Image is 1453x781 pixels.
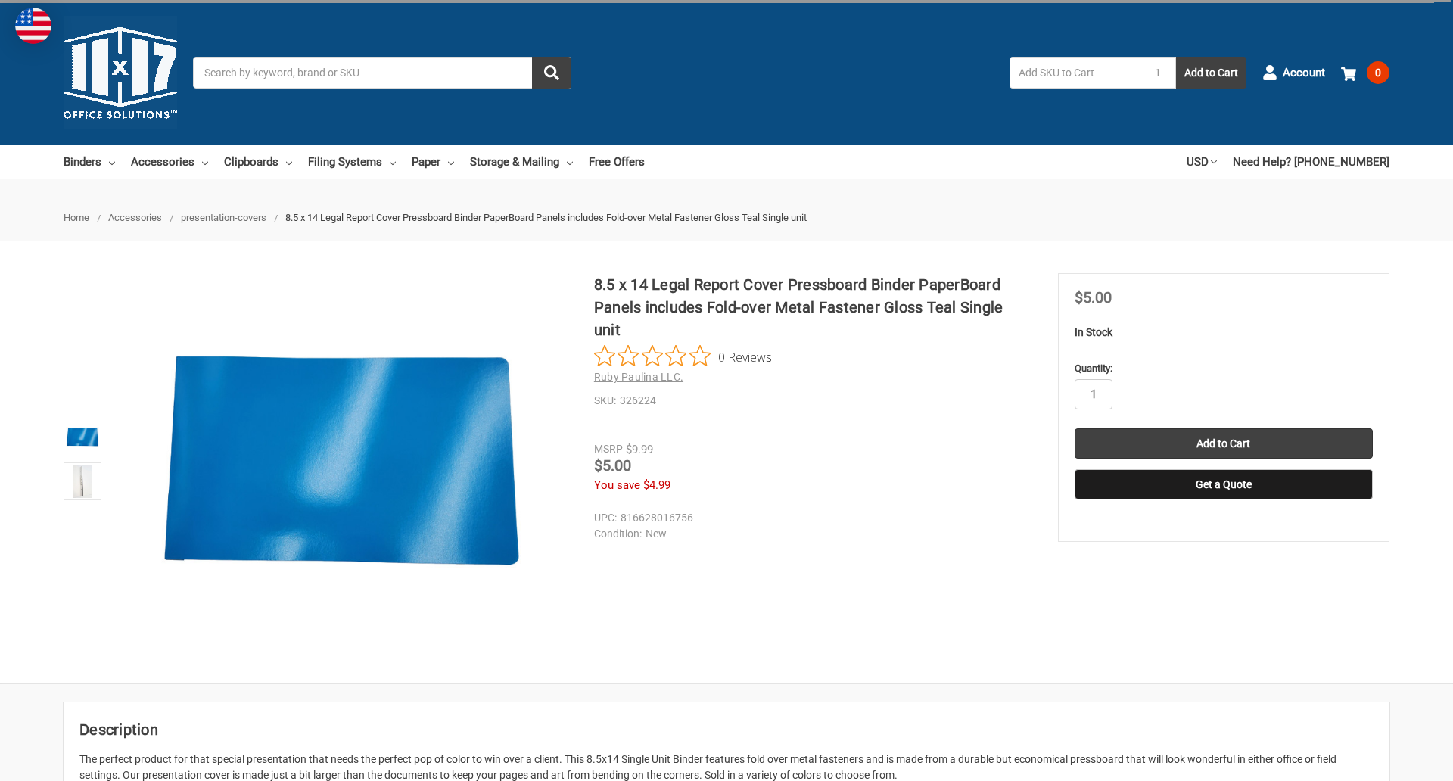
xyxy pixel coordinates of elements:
[79,718,1374,741] h2: Description
[718,345,772,368] span: 0 Reviews
[594,510,1026,526] dd: 816628016756
[108,212,162,223] a: Accessories
[1075,361,1373,376] label: Quantity:
[594,371,683,383] a: Ruby Paulina LLC.
[594,441,623,457] div: MSRP
[152,346,530,578] img: 8.5 x 14 Legal Report Cover Pressboard Binder PaperBoard Panels includes Fold-over Metal Fastener...
[643,478,670,492] span: $4.99
[594,393,1033,409] dd: 326224
[1187,145,1217,179] a: USD
[589,145,645,179] a: Free Offers
[64,16,177,129] img: 11x17.com
[594,456,631,475] span: $5.00
[73,465,92,498] img: 8.5 x 14 Legal Report Cover Pressboard Binder PaperBoard Panels includes Fold-over Metal Fastener...
[1075,428,1373,459] input: Add to Cart
[412,145,454,179] a: Paper
[64,145,115,179] a: Binders
[285,212,807,223] span: 8.5 x 14 Legal Report Cover Pressboard Binder PaperBoard Panels includes Fold-over Metal Fastener...
[308,145,396,179] a: Filing Systems
[594,510,617,526] dt: UPC:
[181,212,266,223] a: presentation-covers
[626,443,653,456] span: $9.99
[224,145,292,179] a: Clipboards
[1075,288,1112,306] span: $5.00
[594,526,1026,542] dd: New
[1075,325,1373,341] p: In Stock
[1010,57,1140,89] input: Add SKU to Cart
[1367,61,1389,84] span: 0
[594,526,642,542] dt: Condition:
[193,57,571,89] input: Search by keyword, brand or SKU
[594,345,772,368] button: Rated 0 out of 5 stars from 0 reviews. Jump to reviews.
[594,393,616,409] dt: SKU:
[131,145,208,179] a: Accessories
[1341,53,1389,92] a: 0
[15,8,51,44] img: duty and tax information for United States
[1075,469,1373,499] button: Get a Quote
[1262,53,1325,92] a: Account
[1283,64,1325,82] span: Account
[64,212,89,223] a: Home
[594,478,640,492] span: You save
[1176,57,1246,89] button: Add to Cart
[1233,145,1389,179] a: Need Help? [PHONE_NUMBER]
[470,145,573,179] a: Storage & Mailing
[594,273,1033,341] h1: 8.5 x 14 Legal Report Cover Pressboard Binder PaperBoard Panels includes Fold-over Metal Fastener...
[66,427,99,447] img: 8.5 x 14 Legal Report Cover Pressboard Binder PaperBoard Panels includes Fold-over Metal Fastener...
